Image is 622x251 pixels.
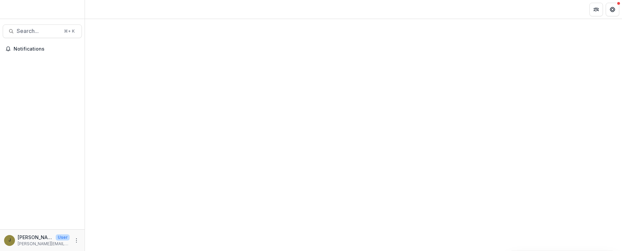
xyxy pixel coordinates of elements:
[3,43,82,54] button: Notifications
[88,4,117,14] nav: breadcrumb
[18,241,70,247] p: [PERSON_NAME][EMAIL_ADDRESS][PERSON_NAME][DOMAIN_NAME]
[72,236,81,245] button: More
[56,234,70,240] p: User
[63,28,76,35] div: ⌘ + K
[589,3,603,16] button: Partners
[17,28,60,34] span: Search...
[8,238,11,243] div: Jamie
[606,3,619,16] button: Get Help
[3,24,82,38] button: Search...
[14,46,79,52] span: Notifications
[18,234,53,241] p: [PERSON_NAME]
